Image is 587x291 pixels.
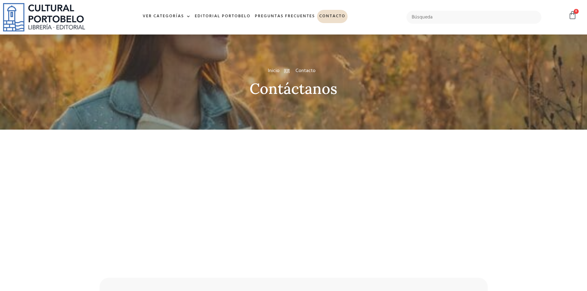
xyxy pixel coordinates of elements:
[574,9,579,14] span: 0
[100,81,488,97] h2: Contáctanos
[406,11,542,24] input: Búsqueda
[141,10,193,23] a: Ver Categorías
[193,10,253,23] a: Editorial Portobelo
[268,67,279,75] a: Inicio
[253,10,317,23] a: Preguntas frecuentes
[294,67,316,75] span: Contacto
[317,10,348,23] a: Contacto
[568,11,577,20] a: 0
